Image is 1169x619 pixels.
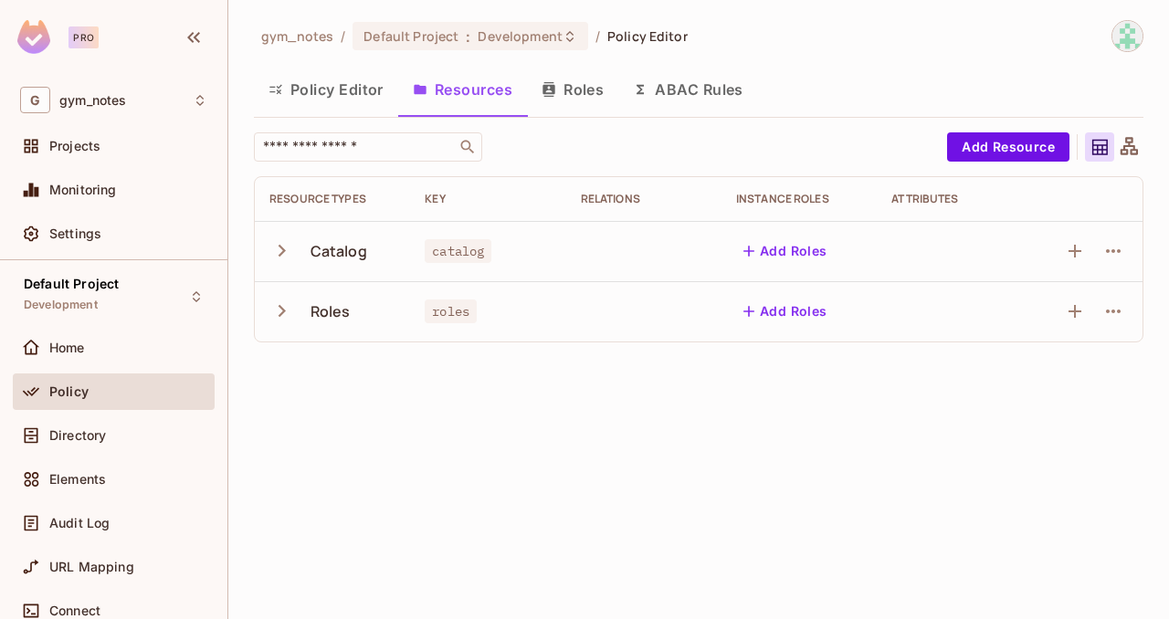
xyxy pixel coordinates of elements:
span: Directory [49,428,106,443]
span: Workspace: gym_notes [59,93,126,108]
div: Instance roles [736,192,862,206]
span: Monitoring [49,183,117,197]
span: G [20,87,50,113]
span: Default Project [24,277,119,291]
span: Development [24,298,98,312]
div: Key [425,192,551,206]
button: Add Roles [736,236,835,266]
span: roles [425,299,477,323]
span: catalog [425,239,491,263]
div: Catalog [311,241,367,261]
div: Roles [311,301,351,321]
span: Default Project [363,27,458,45]
span: : [465,29,471,44]
button: Add Resource [947,132,1069,162]
span: Development [478,27,562,45]
div: Attributes [891,192,1017,206]
span: Policy [49,384,89,399]
button: ABAC Rules [618,67,758,112]
img: raif [1112,21,1143,51]
li: / [341,27,345,45]
div: Resource Types [269,192,395,206]
span: Policy Editor [607,27,688,45]
span: Home [49,341,85,355]
span: Audit Log [49,516,110,530]
span: Connect [49,603,100,618]
button: Policy Editor [254,67,398,112]
span: Elements [49,472,106,487]
span: Settings [49,226,101,241]
span: Projects [49,139,100,153]
div: Relations [581,192,707,206]
span: URL Mapping [49,560,134,574]
li: / [595,27,600,45]
button: Resources [398,67,527,112]
span: the active workspace [261,27,333,45]
button: Add Roles [736,297,835,326]
div: Pro [68,26,99,48]
button: Roles [527,67,618,112]
img: SReyMgAAAABJRU5ErkJggg== [17,20,50,54]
